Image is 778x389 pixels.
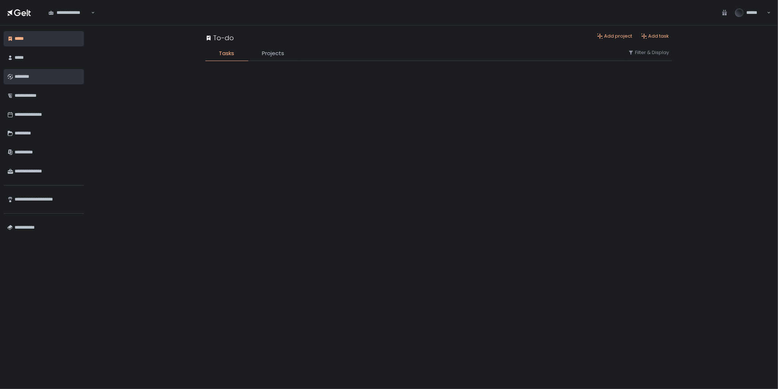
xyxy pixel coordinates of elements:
span: Projects [262,49,285,58]
input: Search for option [90,9,90,16]
div: To-do [205,33,234,43]
div: Search for option [44,5,95,20]
span: Tasks [219,49,235,58]
button: Filter & Display [628,49,669,56]
button: Add project [597,33,632,39]
button: Add task [641,33,669,39]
